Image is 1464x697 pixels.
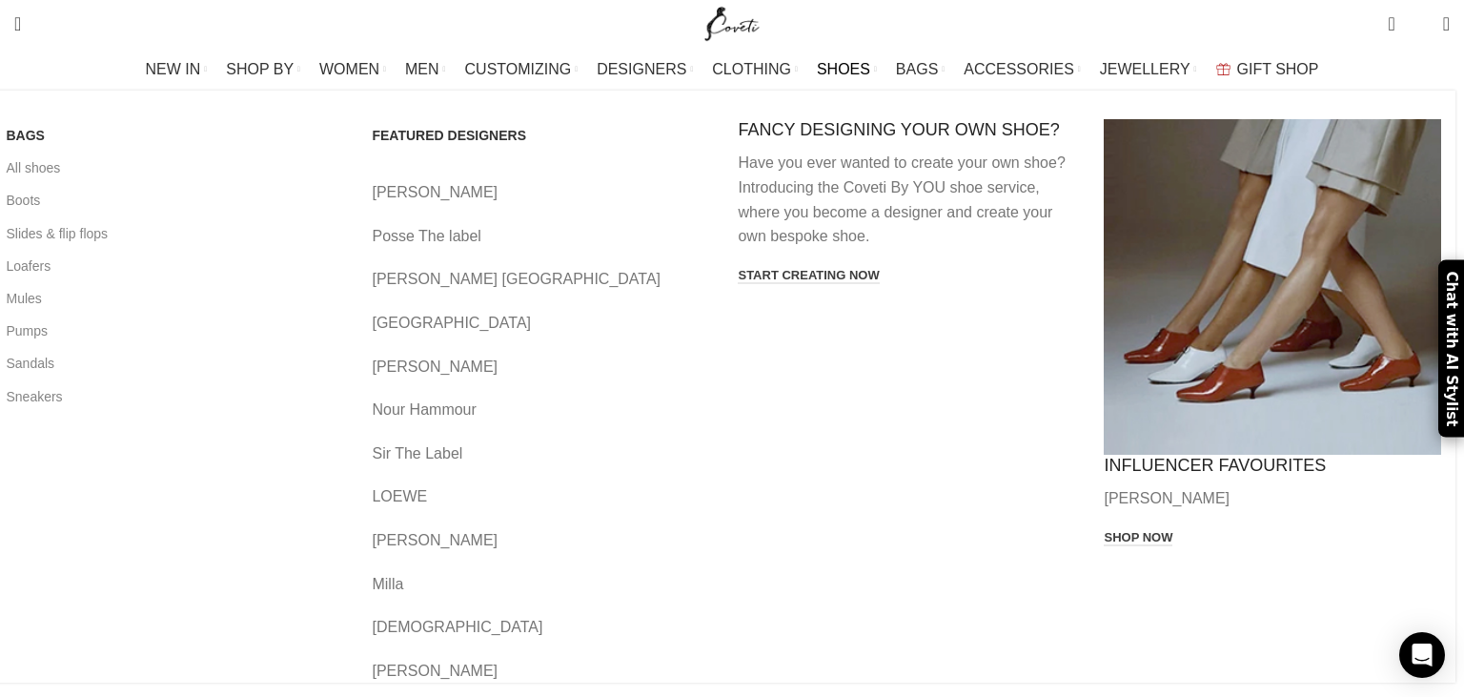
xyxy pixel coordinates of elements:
h4: INFLUENCER FAVOURITES [1104,455,1441,477]
a: Mules [6,282,343,315]
span: CUSTOMIZING [465,60,572,78]
a: Pumps [6,315,343,347]
span: WOMEN [319,60,379,78]
a: Boots [6,184,343,216]
a: Slides & flip flops [6,217,343,250]
a: [PERSON_NAME] [372,355,709,379]
h4: FANCY DESIGNING YOUR OWN SHOE? [738,119,1075,141]
span: 0 [1390,10,1404,24]
a: Posse The label [372,224,709,249]
a: Site logo [701,14,764,31]
span: SHOES [817,60,870,78]
span: FEATURED DESIGNERS [372,127,526,144]
span: NEW IN [146,60,201,78]
a: [PERSON_NAME] [GEOGRAPHIC_DATA] [372,267,709,292]
span: ACCESSORIES [964,60,1074,78]
a: Shop now [1104,530,1172,547]
p: [PERSON_NAME] [1104,486,1441,511]
span: GIFT SHOP [1237,60,1319,78]
a: Loafers [6,250,343,282]
span: CLOTHING [712,60,791,78]
p: Have you ever wanted to create your own shoe? Introducing the Coveti By YOU shoe service, where y... [738,151,1075,248]
a: ACCESSORIES [964,51,1081,89]
a: [PERSON_NAME] [372,659,709,684]
a: Milla [372,572,709,597]
span: DESIGNERS [597,60,686,78]
a: Sneakers [6,380,343,413]
span: MEN [405,60,439,78]
a: CUSTOMIZING [465,51,579,89]
a: DESIGNERS [597,51,693,89]
span: SHOP BY [226,60,294,78]
a: [PERSON_NAME] [372,528,709,553]
div: Open Intercom Messenger [1399,632,1445,678]
img: GiftBag [1216,63,1230,75]
a: Banner link [1104,119,1441,455]
span: BAGS [6,127,44,144]
a: [DEMOGRAPHIC_DATA] [372,615,709,640]
a: BAGS [896,51,945,89]
a: LOEWE [372,484,709,509]
a: Search [5,5,30,43]
a: MEN [405,51,445,89]
a: Start creating now [738,268,879,285]
a: WOMEN [319,51,386,89]
a: Sir The Label [372,441,709,466]
a: Nour Hammour [372,398,709,422]
a: SHOP BY [226,51,300,89]
a: 0 [1378,5,1404,43]
a: SHOES [817,51,877,89]
a: CLOTHING [712,51,798,89]
a: JEWELLERY [1100,51,1197,89]
div: My Wishlist [1410,5,1429,43]
a: NEW IN [146,51,208,89]
a: All shoes [6,152,343,184]
span: 0 [1413,19,1428,33]
span: JEWELLERY [1100,60,1190,78]
a: [GEOGRAPHIC_DATA] [372,311,709,336]
span: BAGS [896,60,938,78]
a: Sandals [6,347,343,379]
div: Main navigation [5,51,1459,89]
a: [PERSON_NAME] [372,180,709,205]
a: GIFT SHOP [1216,51,1319,89]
